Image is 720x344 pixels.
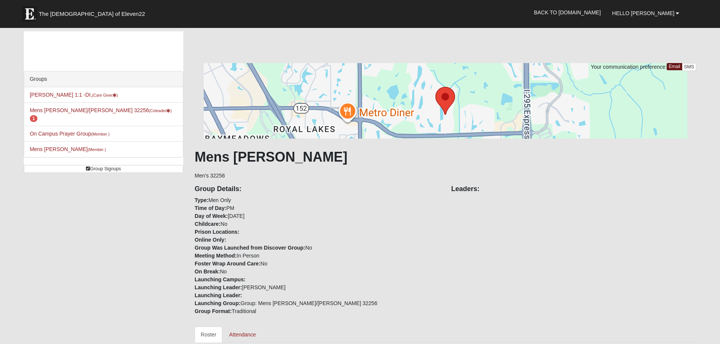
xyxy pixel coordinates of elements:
small: (Care Giver ) [92,93,118,97]
small: (Coleader ) [149,108,172,113]
a: Attendance [223,327,262,342]
strong: Day of Week: [195,213,228,219]
span: Your communication preference: [591,64,667,70]
a: Group Signups [24,165,183,173]
strong: Prison Locations: [195,229,239,235]
small: (Member ) [88,147,106,152]
span: Hello [PERSON_NAME] [612,10,675,16]
a: Mens [PERSON_NAME](Member ) [30,146,106,152]
div: Groups [24,71,183,87]
a: [PERSON_NAME] 1:1 -DI,(Care Giver) [30,92,118,98]
a: The [DEMOGRAPHIC_DATA] of Eleven22 [18,3,169,22]
strong: Launching Leader: [195,292,242,298]
span: number of pending members [30,115,38,122]
h1: Mens [PERSON_NAME] [195,149,696,165]
a: Roster [195,327,222,342]
a: Back to [DOMAIN_NAME] [528,3,607,22]
small: (Member ) [91,132,109,136]
a: SMS [682,63,697,71]
strong: On Break: [195,268,220,275]
a: Hello [PERSON_NAME] [607,4,685,23]
strong: Group Was Launched from Discover Group: [195,245,305,251]
strong: Online Only: [195,237,226,243]
strong: Launching Group: [195,300,240,306]
h4: Leaders: [451,185,697,193]
img: Eleven22 logo [22,6,37,22]
strong: Foster Wrap Around Care: [195,261,260,267]
span: The [DEMOGRAPHIC_DATA] of Eleven22 [39,10,145,18]
strong: Group Format: [195,308,232,314]
strong: Launching Leader: [195,284,242,290]
strong: Launching Campus: [195,276,246,282]
strong: Type: [195,197,208,203]
a: On Campus Prayer Group(Member ) [30,131,110,137]
a: Mens [PERSON_NAME]/[PERSON_NAME] 32256(Coleader) 1 [30,107,172,121]
strong: Time of Day: [195,205,226,211]
div: Men Only PM [DATE] No No In Person No No [PERSON_NAME] Group: Mens [PERSON_NAME]/[PERSON_NAME] 32... [189,180,446,315]
strong: Childcare: [195,221,220,227]
strong: Meeting Method: [195,253,237,259]
h4: Group Details: [195,185,440,193]
a: Email [667,63,682,70]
